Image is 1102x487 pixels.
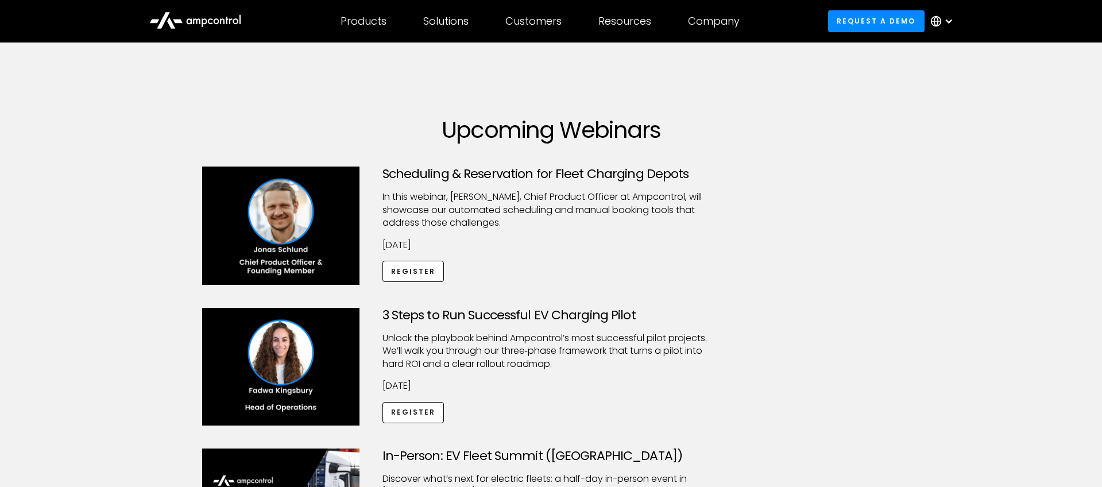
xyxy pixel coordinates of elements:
p: [DATE] [382,239,720,252]
div: Company [688,15,740,28]
p: [DATE] [382,380,720,392]
div: Products [341,15,386,28]
a: Request a demo [828,10,925,32]
h3: 3 Steps to Run Successful EV Charging Pilot [382,308,720,323]
div: Customers [505,15,562,28]
h3: Scheduling & Reservation for Fleet Charging Depots [382,167,720,181]
h1: Upcoming Webinars [202,116,900,144]
div: Solutions [423,15,469,28]
p: Unlock the playbook behind Ampcontrol’s most successful pilot projects. We’ll walk you through ou... [382,332,720,370]
div: Resources [598,15,651,28]
a: Register [382,261,444,282]
p: ​In this webinar, [PERSON_NAME], Chief Product Officer at Ampcontrol, will showcase our automated... [382,191,720,229]
a: Register [382,402,444,423]
h3: In-Person: EV Fleet Summit ([GEOGRAPHIC_DATA]) [382,449,720,463]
